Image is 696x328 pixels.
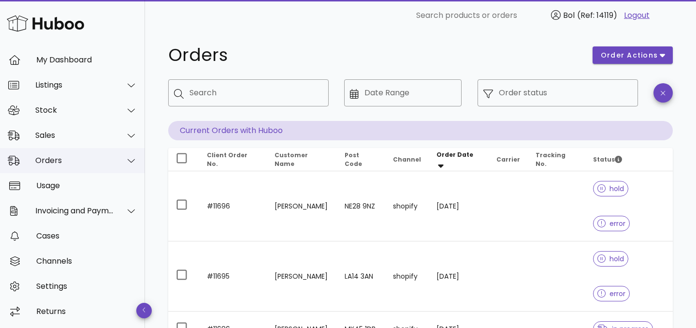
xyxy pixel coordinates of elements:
div: Channels [36,256,137,266]
td: NE28 9NZ [337,171,385,241]
td: [PERSON_NAME] [267,241,337,312]
div: Sales [35,131,114,140]
button: order actions [593,46,673,64]
span: Status [593,155,622,164]
th: Channel [385,148,429,171]
span: Tracking No. [536,151,565,168]
span: Channel [393,155,421,164]
div: Stock [35,105,114,115]
td: shopify [385,241,429,312]
span: Post Code [345,151,362,168]
th: Carrier [489,148,528,171]
th: Client Order No. [199,148,267,171]
span: error [597,220,626,227]
span: Order Date [436,150,473,159]
td: #11696 [199,171,267,241]
span: hold [597,255,624,262]
span: error [597,290,626,297]
span: Bol [563,10,575,21]
td: [DATE] [429,241,489,312]
span: Customer Name [275,151,308,168]
div: Invoicing and Payments [35,206,114,215]
div: Settings [36,282,137,291]
th: Customer Name [267,148,337,171]
span: (Ref: 14119) [577,10,617,21]
div: Listings [35,80,114,89]
div: Returns [36,307,137,316]
td: [DATE] [429,171,489,241]
td: #11695 [199,241,267,312]
div: Cases [36,231,137,240]
th: Status [585,148,673,171]
th: Order Date: Sorted descending. Activate to remove sorting. [429,148,489,171]
span: hold [597,185,624,192]
img: Huboo Logo [7,13,84,34]
td: LA14 3AN [337,241,385,312]
span: Client Order No. [207,151,247,168]
td: shopify [385,171,429,241]
p: Current Orders with Huboo [168,121,673,140]
td: [PERSON_NAME] [267,171,337,241]
div: Usage [36,181,137,190]
span: Carrier [496,155,520,164]
h1: Orders [168,46,581,64]
th: Tracking No. [528,148,585,171]
th: Post Code [337,148,385,171]
div: My Dashboard [36,55,137,64]
div: Orders [35,156,114,165]
a: Logout [624,10,650,21]
span: order actions [600,50,658,60]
